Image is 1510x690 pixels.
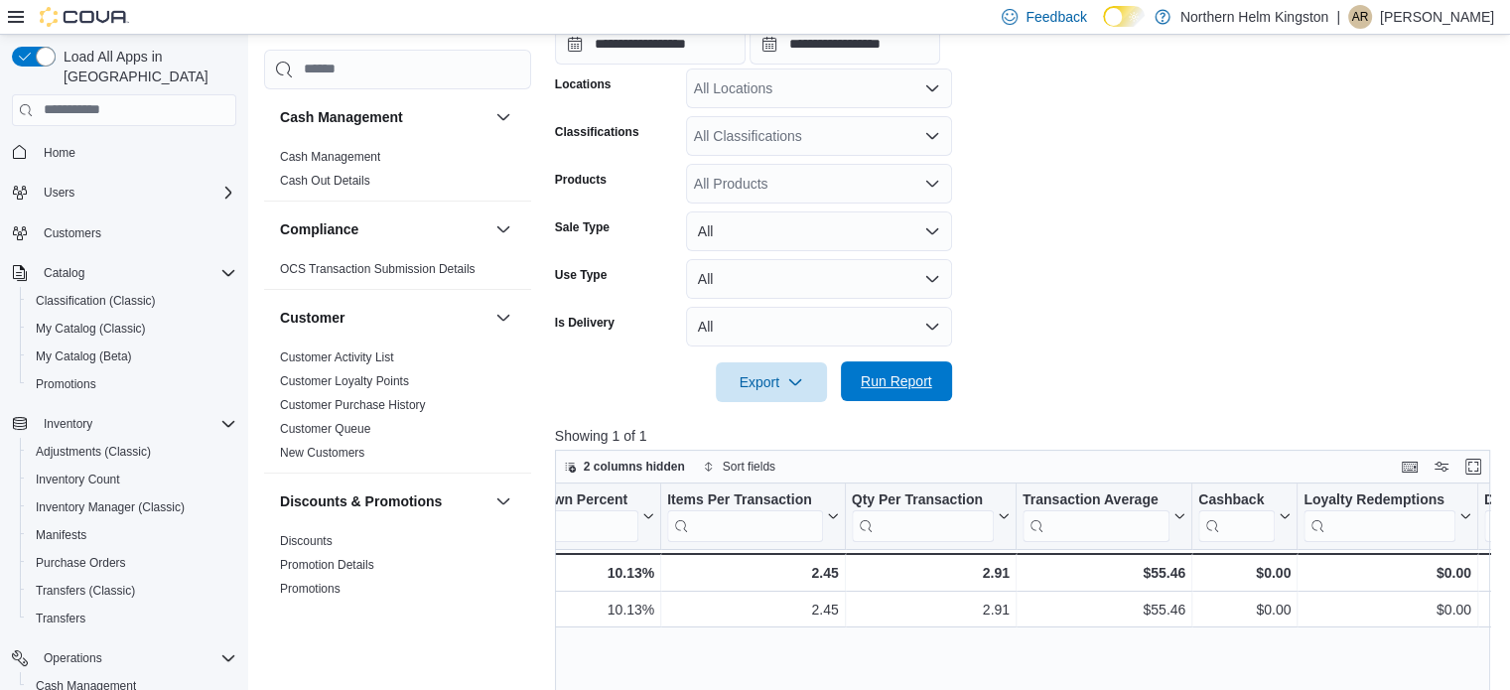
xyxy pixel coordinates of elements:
a: Transfers (Classic) [28,579,143,603]
span: Users [44,185,74,201]
span: Sort fields [723,459,775,475]
button: Compliance [491,217,515,241]
p: Northern Helm Kingston [1180,5,1328,29]
span: Transfers [36,611,85,626]
span: Dark Mode [1103,27,1104,28]
span: Inventory [36,412,236,436]
div: $0.00 [1198,598,1291,621]
span: Adjustments (Classic) [36,444,151,460]
button: Catalog [36,261,92,285]
button: Display options [1430,455,1453,479]
div: 2.45 [667,561,839,585]
div: Transaction Average [1023,490,1169,541]
button: Transfers [20,605,244,632]
span: New Customers [280,445,364,461]
input: Press the down key to open a popover containing a calendar. [750,25,940,65]
div: Customer [264,345,531,473]
button: Catalog [4,259,244,287]
button: Adjustments (Classic) [20,438,244,466]
span: Classification (Classic) [28,289,236,313]
p: Showing 1 of 1 [555,426,1500,446]
button: Loyalty Redemptions [1304,490,1471,541]
a: Customer Loyalty Points [280,374,409,388]
a: Customer Queue [280,422,370,436]
button: Items Per Transaction [667,490,839,541]
span: Customer Loyalty Points [280,373,409,389]
div: Cash Management [264,145,531,201]
span: Inventory Manager (Classic) [36,499,185,515]
div: Qty Per Transaction [851,490,993,541]
span: Inventory [44,416,92,432]
span: Purchase Orders [28,551,236,575]
a: Classification (Classic) [28,289,164,313]
button: Inventory Count [20,466,244,493]
span: Inventory Manager (Classic) [28,495,236,519]
label: Locations [555,76,612,92]
span: Users [36,181,236,205]
a: Home [36,141,83,165]
button: Users [36,181,82,205]
span: Promotions [280,581,341,597]
h3: Compliance [280,219,358,239]
label: Products [555,172,607,188]
label: Sale Type [555,219,610,235]
a: Inventory Count [28,468,128,491]
div: Cashback [1198,490,1275,509]
button: My Catalog (Classic) [20,315,244,343]
button: All [686,259,952,299]
button: Home [4,138,244,167]
button: Customer [491,306,515,330]
button: 2 columns hidden [556,455,693,479]
div: Compliance [264,257,531,289]
span: Cash Out Details [280,173,370,189]
a: Manifests [28,523,94,547]
span: My Catalog (Classic) [36,321,146,337]
span: Cash Management [280,149,380,165]
img: Cova [40,7,129,27]
span: Inventory Count [28,468,236,491]
span: Export [728,362,815,402]
input: Press the down key to open a popover containing a calendar. [555,25,746,65]
div: $55.46 [1023,561,1185,585]
a: Adjustments (Classic) [28,440,159,464]
input: Dark Mode [1103,6,1145,27]
button: Qty Per Transaction [851,490,1009,541]
button: Compliance [280,219,487,239]
span: Manifests [28,523,236,547]
a: Discounts [280,534,333,548]
div: $0.00 [1198,561,1291,585]
div: Discounts & Promotions [264,529,531,609]
span: Customers [44,225,101,241]
button: Run Report [841,361,952,401]
button: Inventory [36,412,100,436]
span: My Catalog (Beta) [28,345,236,368]
button: Transfers (Classic) [20,577,244,605]
p: [PERSON_NAME] [1380,5,1494,29]
span: Operations [44,650,102,666]
span: Customer Queue [280,421,370,437]
div: Transaction Average [1023,490,1169,509]
a: Transfers [28,607,93,630]
button: Cashback [1198,490,1291,541]
h3: Customer [280,308,344,328]
span: Inventory Count [36,472,120,487]
div: Loyalty Redemptions [1304,490,1455,541]
button: My Catalog (Beta) [20,343,244,370]
span: Transfers [28,607,236,630]
span: Home [36,140,236,165]
span: Adjustments (Classic) [28,440,236,464]
span: Run Report [861,371,932,391]
div: Qty Per Transaction [851,490,993,509]
span: Promotions [28,372,236,396]
button: Markdown Percent [503,490,653,541]
div: Markdown Percent [503,490,637,541]
button: Cash Management [491,105,515,129]
div: 2.91 [851,561,1009,585]
span: Load All Apps in [GEOGRAPHIC_DATA] [56,47,236,86]
span: Customer Purchase History [280,397,426,413]
div: Cashback [1198,490,1275,541]
div: 10.13% [503,561,653,585]
a: New Customers [280,446,364,460]
span: Catalog [36,261,236,285]
a: Customers [36,221,109,245]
